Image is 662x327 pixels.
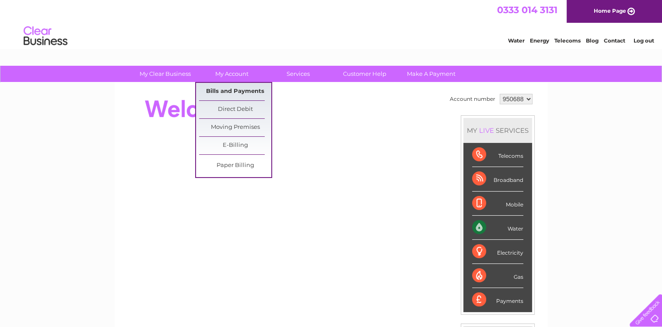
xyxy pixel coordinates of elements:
a: My Clear Business [129,66,201,82]
a: Blog [586,37,599,44]
div: Payments [472,288,523,312]
a: Make A Payment [395,66,467,82]
a: E-Billing [199,137,271,154]
a: Services [262,66,334,82]
a: Energy [530,37,549,44]
div: Clear Business is a trading name of Verastar Limited (registered in [GEOGRAPHIC_DATA] No. 3667643... [125,5,538,43]
div: Gas [472,264,523,288]
div: Water [472,216,523,240]
div: Mobile [472,192,523,216]
div: LIVE [477,126,496,135]
a: Contact [604,37,625,44]
div: MY SERVICES [463,118,532,143]
a: Moving Premises [199,119,271,136]
div: Telecoms [472,143,523,167]
a: My Account [196,66,268,82]
a: Direct Debit [199,101,271,118]
a: 0333 014 3131 [497,4,557,15]
a: Customer Help [329,66,401,82]
td: Account number [448,92,497,107]
a: Telecoms [554,37,581,44]
img: logo.png [23,23,68,50]
a: Water [508,37,525,44]
div: Electricity [472,240,523,264]
div: Broadband [472,167,523,191]
a: Bills and Payments [199,83,271,100]
a: Paper Billing [199,157,271,174]
a: Log out [633,37,654,44]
